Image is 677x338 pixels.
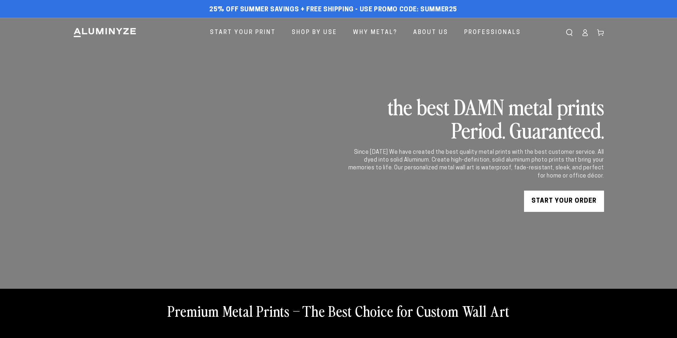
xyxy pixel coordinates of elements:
[205,23,281,42] a: Start Your Print
[209,6,457,14] span: 25% off Summer Savings + Free Shipping - Use Promo Code: SUMMER25
[210,28,276,38] span: Start Your Print
[347,95,604,141] h2: the best DAMN metal prints Period. Guaranteed.
[348,23,403,42] a: Why Metal?
[459,23,526,42] a: Professionals
[353,28,397,38] span: Why Metal?
[292,28,337,38] span: Shop By Use
[408,23,454,42] a: About Us
[562,25,577,40] summary: Search our site
[347,148,604,180] div: Since [DATE] We have created the best quality metal prints with the best customer service. All dy...
[524,191,604,212] a: START YOUR Order
[464,28,521,38] span: Professionals
[167,302,510,320] h2: Premium Metal Prints – The Best Choice for Custom Wall Art
[413,28,448,38] span: About Us
[73,27,137,38] img: Aluminyze
[286,23,342,42] a: Shop By Use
